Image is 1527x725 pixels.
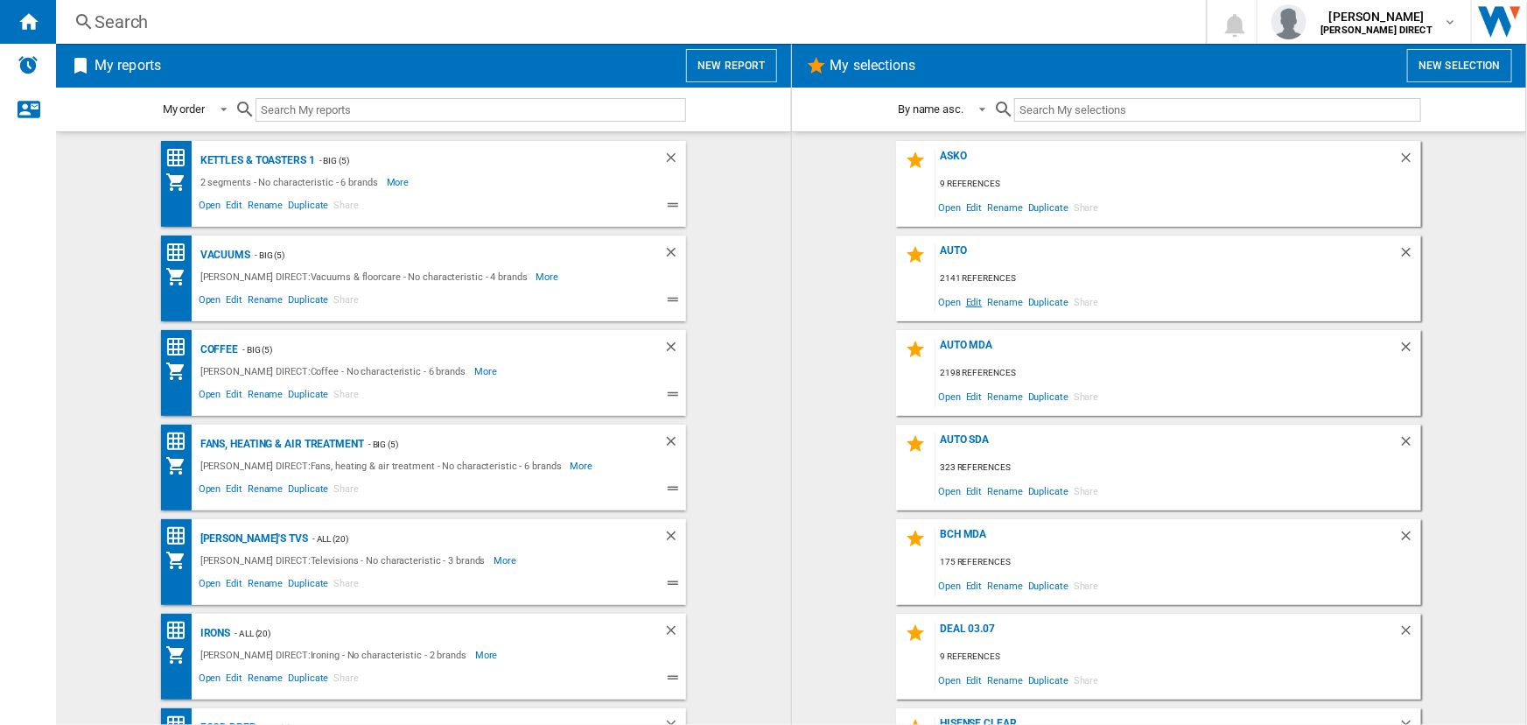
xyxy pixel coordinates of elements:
span: More [387,172,412,193]
div: [PERSON_NAME] DIRECT:Coffee - No characteristic - 6 brands [196,361,474,382]
span: Open [935,668,963,692]
span: Rename [245,292,285,313]
span: Edit [963,290,985,313]
span: More [475,644,501,665]
div: Vacuums [196,244,250,266]
div: 175 references [935,552,1421,574]
div: My Assortment [165,361,196,382]
div: - Big (5) [315,150,628,172]
span: Rename [245,670,285,691]
div: Delete [1398,339,1421,362]
div: 323 references [935,457,1421,479]
span: Edit [963,195,985,219]
span: More [494,550,519,571]
div: Price Ranking [165,525,196,547]
div: 9 references [935,646,1421,668]
span: Duplicate [1026,479,1071,503]
div: My Assortment [165,550,196,571]
span: Edit [963,668,985,692]
span: Open [935,195,963,219]
span: Open [935,574,963,597]
span: Duplicate [1026,574,1071,597]
div: Price Ranking [165,242,196,264]
span: Duplicate [285,481,331,502]
span: Share [331,481,361,502]
b: [PERSON_NAME] DIRECT [1320,25,1432,36]
div: Delete [663,244,686,266]
span: Rename [984,479,1025,503]
span: Edit [223,575,245,596]
input: Search My reports [256,98,686,122]
span: Duplicate [285,197,331,218]
span: Edit [223,386,245,407]
h2: My reports [91,49,165,82]
div: Coffee [196,339,238,361]
span: Duplicate [285,670,331,691]
div: AUTO SDA [935,433,1398,457]
div: My Assortment [165,644,196,665]
div: - Big (5) [238,339,628,361]
div: Price Ranking [165,147,196,169]
span: Duplicate [285,292,331,313]
button: New selection [1407,49,1512,82]
span: Share [1071,479,1102,503]
div: Price Ranking [165,431,196,453]
span: Rename [984,574,1025,597]
div: Search [95,10,1160,34]
div: BCH MDA [935,528,1398,552]
span: Open [196,292,224,313]
div: AUTO [935,244,1398,268]
div: My Assortment [165,455,196,476]
button: New report [686,49,776,82]
span: Share [331,197,361,218]
span: Duplicate [1026,668,1071,692]
span: Edit [963,384,985,408]
div: My order [163,102,205,116]
h2: My selections [827,49,920,82]
div: Delete [1398,150,1421,173]
div: Delete [663,339,686,361]
div: DEAL 03.07 [935,623,1398,646]
div: Delete [1398,244,1421,268]
span: Open [196,197,224,218]
div: Delete [1398,433,1421,457]
span: Rename [984,384,1025,408]
div: [PERSON_NAME] DIRECT:Fans, heating & air treatment - No characteristic - 6 brands [196,455,571,476]
div: - ALL (20) [230,623,627,644]
div: Price Ranking [165,336,196,358]
div: 2141 references [935,268,1421,290]
div: - ALL (20) [308,528,628,550]
span: Edit [223,197,245,218]
span: Rename [245,481,285,502]
img: profile.jpg [1271,4,1306,39]
div: Delete [1398,528,1421,552]
span: Open [196,670,224,691]
span: Rename [245,197,285,218]
span: Open [935,479,963,503]
input: Search My selections [1014,98,1421,122]
span: Share [1071,195,1102,219]
span: Share [1071,668,1102,692]
span: Duplicate [1026,384,1071,408]
span: More [571,455,596,476]
span: Edit [963,479,985,503]
span: Open [196,575,224,596]
span: Edit [223,292,245,313]
span: Duplicate [285,386,331,407]
span: Share [331,386,361,407]
span: Share [331,575,361,596]
span: Share [1071,290,1102,313]
div: - Big (5) [364,433,628,455]
span: Open [196,481,224,502]
div: AUTO MDA [935,339,1398,362]
div: Irons [196,623,231,644]
span: Open [935,384,963,408]
span: Duplicate [1026,290,1071,313]
div: Fans, Heating & Air Treatment [196,433,364,455]
span: Edit [963,574,985,597]
div: My Assortment [165,266,196,287]
div: 2198 references [935,362,1421,384]
span: [PERSON_NAME] [1320,8,1432,25]
span: More [536,266,562,287]
div: 2 segments - No characteristic - 6 brands [196,172,387,193]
